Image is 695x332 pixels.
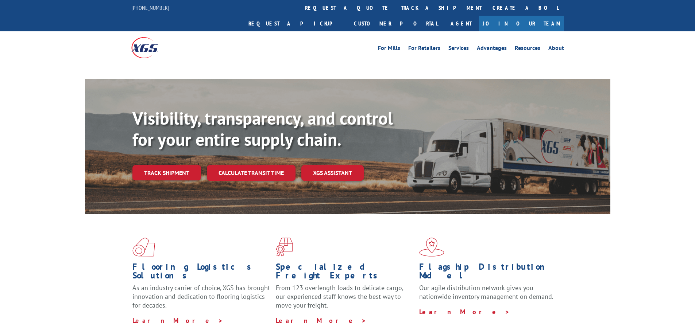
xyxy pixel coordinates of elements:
[132,238,155,257] img: xgs-icon-total-supply-chain-intelligence-red
[276,238,293,257] img: xgs-icon-focused-on-flooring-red
[131,4,169,11] a: [PHONE_NUMBER]
[443,16,479,31] a: Agent
[419,308,510,316] a: Learn More >
[548,45,564,53] a: About
[132,262,270,284] h1: Flooring Logistics Solutions
[479,16,564,31] a: Join Our Team
[419,238,444,257] img: xgs-icon-flagship-distribution-model-red
[348,16,443,31] a: Customer Portal
[207,165,296,181] a: Calculate transit time
[132,316,223,325] a: Learn More >
[243,16,348,31] a: Request a pickup
[276,316,367,325] a: Learn More >
[301,165,364,181] a: XGS ASSISTANT
[132,165,201,180] a: Track shipment
[132,107,393,151] b: Visibility, transparency, and control for your entire supply chain.
[132,284,270,309] span: As an industry carrier of choice, XGS has brought innovation and dedication to flooring logistics...
[408,45,440,53] a: For Retailers
[419,284,553,301] span: Our agile distribution network gives you nationwide inventory management on demand.
[276,262,414,284] h1: Specialized Freight Experts
[515,45,540,53] a: Resources
[276,284,414,316] p: From 123 overlength loads to delicate cargo, our experienced staff knows the best way to move you...
[378,45,400,53] a: For Mills
[448,45,469,53] a: Services
[419,262,557,284] h1: Flagship Distribution Model
[477,45,507,53] a: Advantages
